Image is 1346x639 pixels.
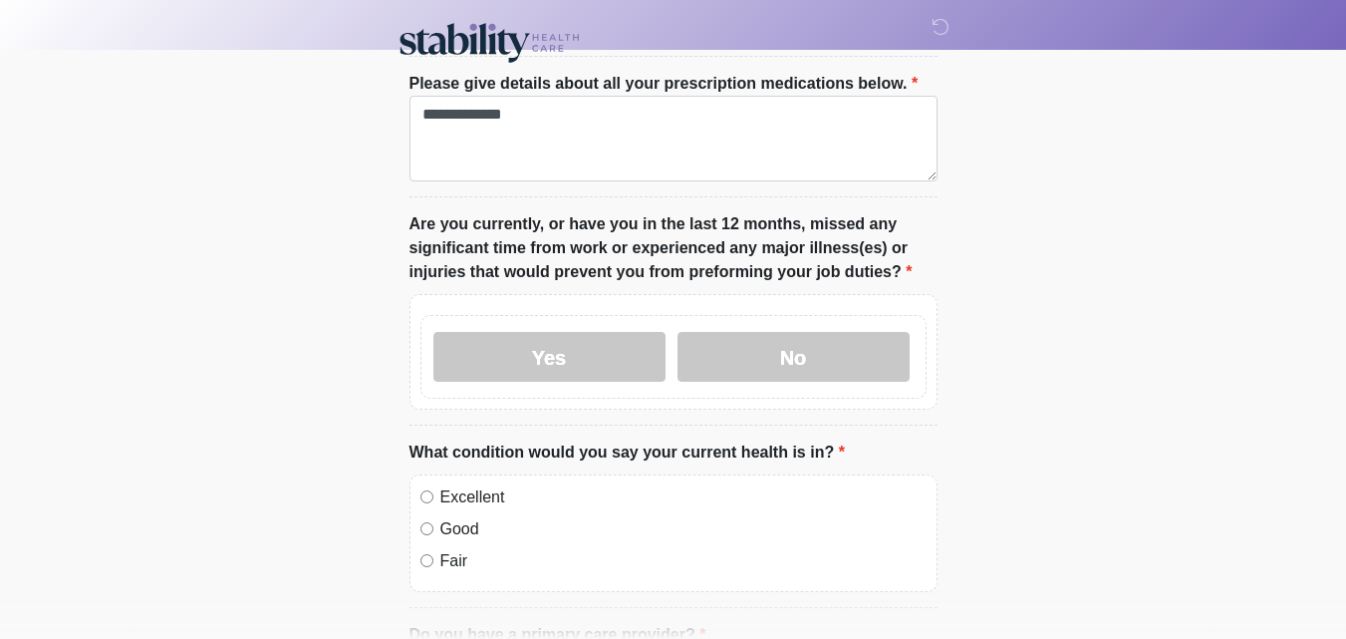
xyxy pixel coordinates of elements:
[440,517,927,541] label: Good
[409,441,845,465] label: What condition would you say your current health is in?
[433,332,666,382] label: Yes
[440,485,927,509] label: Excellent
[390,15,589,66] img: Stability Healthcare Logo
[677,332,910,382] label: No
[420,554,433,567] input: Fair
[440,549,927,573] label: Fair
[409,212,938,284] label: Are you currently, or have you in the last 12 months, missed any significant time from work or ex...
[420,490,433,503] input: Excellent
[420,522,433,535] input: Good
[409,72,919,96] label: Please give details about all your prescription medications below.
